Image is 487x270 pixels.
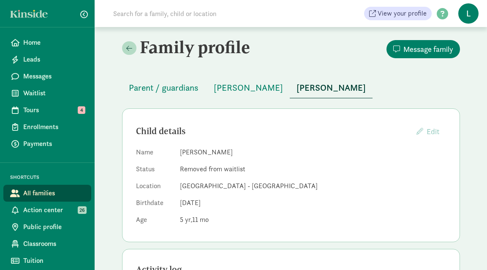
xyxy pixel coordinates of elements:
dd: Removed from waitlist [180,164,446,174]
dt: Name [136,147,173,161]
a: All families [3,185,91,202]
input: Search for a family, child or location [108,5,345,22]
span: Messages [23,71,84,81]
span: 5 [180,215,192,224]
button: Parent / guardians [122,78,205,98]
dt: Age [136,215,173,228]
span: Enrollments [23,122,84,132]
button: [PERSON_NAME] [290,78,373,98]
div: Child details [136,124,410,138]
span: Public profile [23,222,84,232]
span: Tours [23,105,84,115]
span: Waitlist [23,88,84,98]
a: Parent / guardians [122,83,205,93]
span: All families [23,188,84,198]
a: [PERSON_NAME] [207,83,290,93]
a: Enrollments [3,119,91,135]
span: Payments [23,139,84,149]
a: [PERSON_NAME] [290,83,373,93]
span: View your profile [378,8,427,19]
span: Classrooms [23,239,84,249]
a: Tours 4 [3,102,91,119]
span: 11 [192,215,209,224]
a: Home [3,34,91,51]
button: Edit [410,122,446,140]
button: Message family [386,40,460,58]
span: [PERSON_NAME] [297,81,366,94]
span: 4 [78,106,85,114]
button: [PERSON_NAME] [207,78,290,98]
span: 26 [78,206,87,214]
span: Action center [23,205,84,215]
dd: [GEOGRAPHIC_DATA] - [GEOGRAPHIC_DATA] [180,181,446,191]
span: Home [23,38,84,48]
a: Leads [3,51,91,68]
a: Classrooms [3,235,91,252]
iframe: Chat Widget [445,229,487,270]
span: L [458,3,479,24]
a: Waitlist [3,85,91,102]
a: Public profile [3,219,91,235]
dt: Birthdate [136,198,173,211]
a: Payments [3,135,91,152]
dt: Location [136,181,173,194]
span: Message family [403,43,453,55]
a: Action center 26 [3,202,91,219]
span: Parent / guardians [129,81,199,94]
dd: [PERSON_NAME] [180,147,446,157]
span: [PERSON_NAME] [214,81,283,94]
a: View your profile [364,7,432,20]
h2: Family profile [122,37,289,57]
dt: Status [136,164,173,178]
a: Tuition [3,252,91,269]
span: Leads [23,54,84,65]
a: Messages [3,68,91,85]
span: Tuition [23,256,84,266]
span: Edit [427,127,439,136]
span: [DATE] [180,198,201,207]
